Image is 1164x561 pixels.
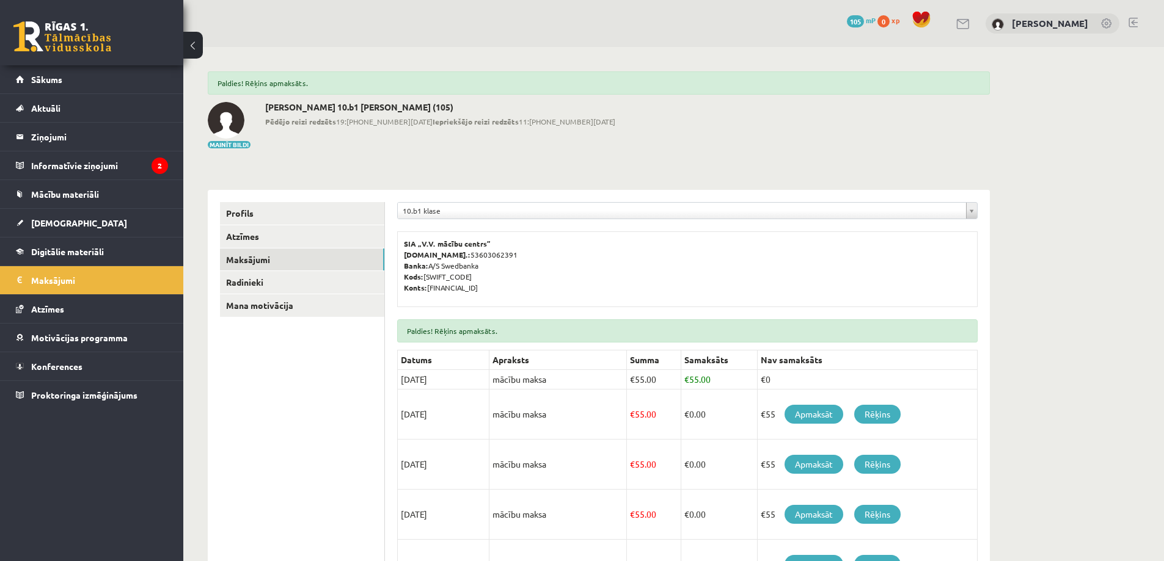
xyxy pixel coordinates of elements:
a: Konferences [16,352,168,380]
img: Karloss Filips Filipsons [208,102,244,139]
a: Proktoringa izmēģinājums [16,381,168,409]
i: 2 [152,157,168,174]
th: Summa [627,350,681,370]
b: Konts: [404,283,427,292]
span: [DEMOGRAPHIC_DATA] [31,217,127,228]
td: €55 [757,490,977,540]
span: 0 [877,15,890,27]
div: Paldies! Rēķins apmaksāts. [397,319,978,342]
img: Karloss Filips Filipsons [992,18,1004,31]
a: Rēķins [854,405,901,424]
span: € [684,458,689,469]
span: € [630,509,635,519]
span: 105 [847,15,864,27]
td: 55.00 [627,440,681,490]
b: [DOMAIN_NAME].: [404,250,470,259]
a: 105 mP [847,15,876,25]
span: mP [866,15,876,25]
span: € [684,408,689,419]
span: Konferences [31,361,82,372]
legend: Ziņojumi [31,123,168,151]
b: SIA „V.V. mācību centrs” [404,239,491,248]
td: 55.00 [681,370,757,389]
td: 55.00 [627,490,681,540]
td: 0.00 [681,389,757,440]
td: 0.00 [681,440,757,490]
span: Motivācijas programma [31,332,128,343]
legend: Maksājumi [31,266,168,294]
b: Banka: [404,261,428,270]
a: Motivācijas programma [16,324,168,352]
a: Rēķins [854,505,901,524]
td: €0 [757,370,977,389]
h2: [PERSON_NAME] 10.b1 [PERSON_NAME] (105) [265,102,615,112]
td: [DATE] [398,370,489,389]
a: Maksājumi [220,248,384,271]
span: € [684,509,689,519]
td: €55 [757,389,977,440]
a: Apmaksāt [785,405,843,424]
th: Nav samaksāts [757,350,977,370]
b: Kods: [404,272,423,281]
b: Iepriekšējo reizi redzēts [433,117,519,126]
a: Digitālie materiāli [16,237,168,266]
legend: Informatīvie ziņojumi [31,151,168,179]
span: Digitālie materiāli [31,246,104,257]
td: mācību maksa [489,490,627,540]
a: Ziņojumi [16,123,168,151]
th: Samaksāts [681,350,757,370]
span: € [684,374,689,385]
a: Mācību materiāli [16,180,168,208]
a: Profils [220,202,384,225]
a: Atzīmes [16,295,168,323]
a: Informatīvie ziņojumi2 [16,151,168,179]
button: Mainīt bildi [208,141,251,148]
a: 10.b1 klase [398,203,977,219]
span: € [630,374,635,385]
a: Atzīmes [220,225,384,248]
td: €55 [757,440,977,490]
span: xp [891,15,899,25]
a: Maksājumi [16,266,168,294]
span: € [630,408,635,419]
span: Mācību materiāli [31,189,99,200]
td: 55.00 [627,370,681,389]
a: [DEMOGRAPHIC_DATA] [16,209,168,237]
a: Mana motivācija [220,294,384,317]
span: 10.b1 klase [403,203,961,219]
span: Aktuāli [31,103,60,114]
th: Datums [398,350,489,370]
a: Radinieki [220,271,384,294]
b: Pēdējo reizi redzēts [265,117,336,126]
td: [DATE] [398,389,489,440]
a: Apmaksāt [785,505,843,524]
span: Atzīmes [31,303,64,314]
a: Aktuāli [16,94,168,122]
td: mācību maksa [489,440,627,490]
span: Proktoringa izmēģinājums [31,389,137,400]
th: Apraksts [489,350,627,370]
span: 19:[PHONE_NUMBER][DATE] 11:[PHONE_NUMBER][DATE] [265,116,615,127]
a: Rīgas 1. Tālmācības vidusskola [13,21,111,52]
td: 55.00 [627,389,681,440]
span: Sākums [31,74,62,85]
a: 0 xp [877,15,906,25]
a: [PERSON_NAME] [1012,17,1088,29]
div: Paldies! Rēķins apmaksāts. [208,71,990,95]
a: Rēķins [854,455,901,474]
td: mācību maksa [489,370,627,389]
td: 0.00 [681,490,757,540]
span: € [630,458,635,469]
td: [DATE] [398,490,489,540]
td: mācību maksa [489,389,627,440]
a: Sākums [16,65,168,93]
p: 53603062391 A/S Swedbanka [SWIFT_CODE] [FINANCIAL_ID] [404,238,971,293]
td: [DATE] [398,440,489,490]
a: Apmaksāt [785,455,843,474]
